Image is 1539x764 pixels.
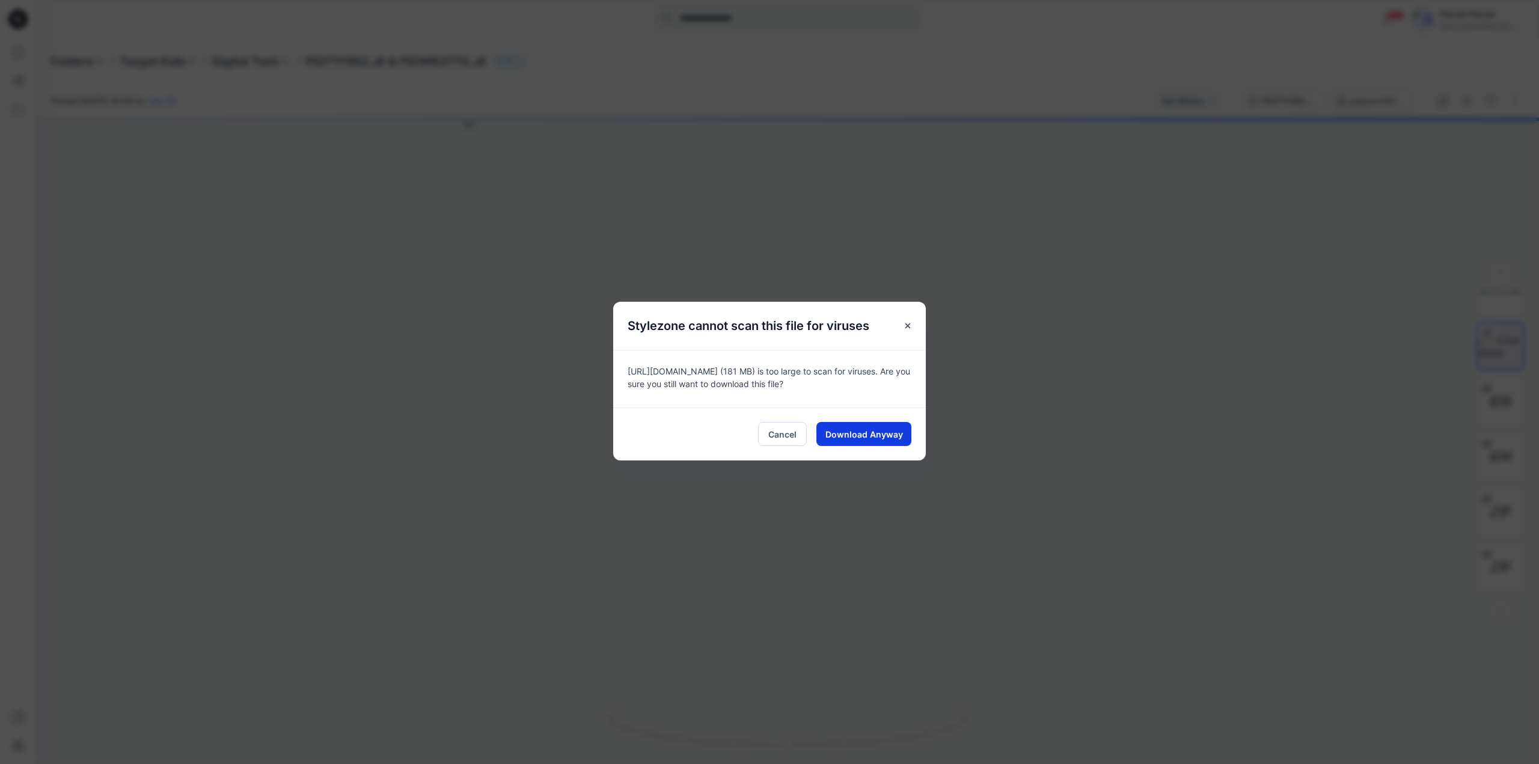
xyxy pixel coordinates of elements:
[768,428,797,441] span: Cancel
[758,422,807,446] button: Cancel
[613,350,926,408] div: [URL][DOMAIN_NAME] (181 MB) is too large to scan for viruses. Are you sure you still want to down...
[613,302,884,350] h5: Stylezone cannot scan this file for viruses
[897,315,919,337] button: Close
[816,422,911,446] button: Download Anyway
[825,428,903,441] span: Download Anyway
